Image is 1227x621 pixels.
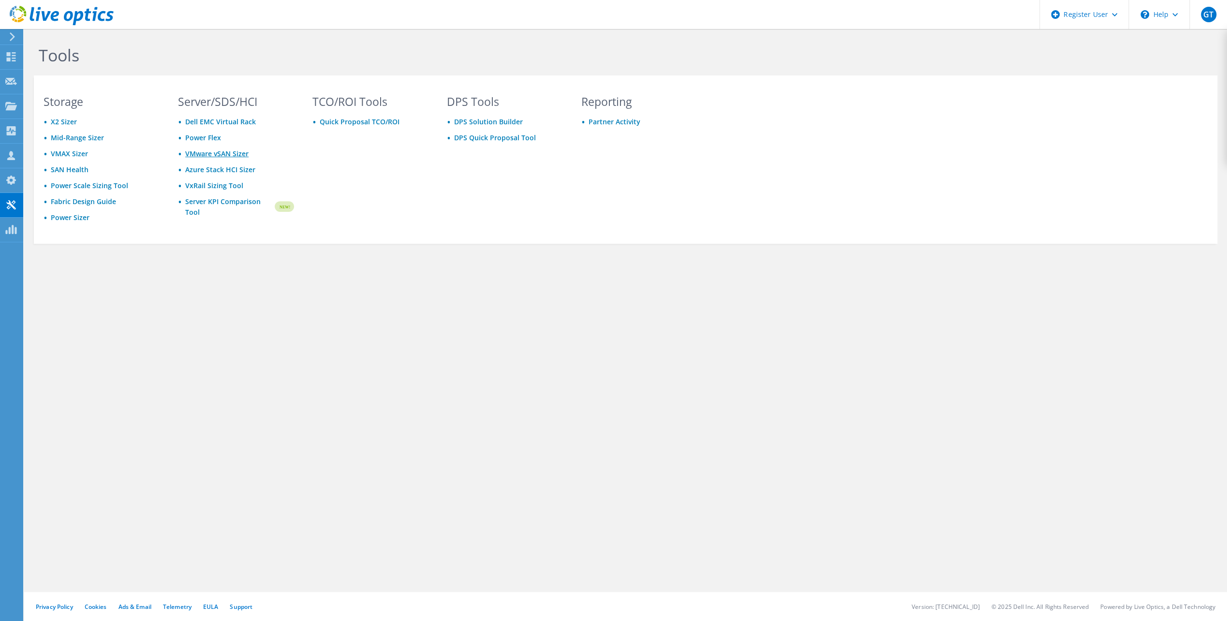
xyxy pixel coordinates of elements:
[203,603,218,611] a: EULA
[51,197,116,206] a: Fabric Design Guide
[320,117,399,126] a: Quick Proposal TCO/ROI
[1201,7,1216,22] span: GT
[44,96,160,107] h3: Storage
[178,96,294,107] h3: Server/SDS/HCI
[454,133,536,142] a: DPS Quick Proposal Tool
[51,117,77,126] a: X2 Sizer
[163,603,192,611] a: Telemetry
[230,603,252,611] a: Support
[51,181,128,190] a: Power Scale Sizing Tool
[1100,603,1215,611] li: Powered by Live Optics, a Dell Technology
[185,181,243,190] a: VxRail Sizing Tool
[85,603,107,611] a: Cookies
[912,603,980,611] li: Version: [TECHNICAL_ID]
[581,96,697,107] h3: Reporting
[51,149,88,158] a: VMAX Sizer
[39,45,692,65] h1: Tools
[118,603,151,611] a: Ads & Email
[185,196,273,218] a: Server KPI Comparison Tool
[991,603,1089,611] li: © 2025 Dell Inc. All Rights Reserved
[1140,10,1149,19] svg: \n
[185,149,249,158] a: VMware vSAN Sizer
[273,195,294,218] img: new-badge.svg
[185,165,255,174] a: Azure Stack HCI Sizer
[312,96,429,107] h3: TCO/ROI Tools
[36,603,73,611] a: Privacy Policy
[185,117,256,126] a: Dell EMC Virtual Rack
[51,165,89,174] a: SAN Health
[589,117,640,126] a: Partner Activity
[447,96,563,107] h3: DPS Tools
[185,133,221,142] a: Power Flex
[51,133,104,142] a: Mid-Range Sizer
[51,213,89,222] a: Power Sizer
[454,117,523,126] a: DPS Solution Builder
